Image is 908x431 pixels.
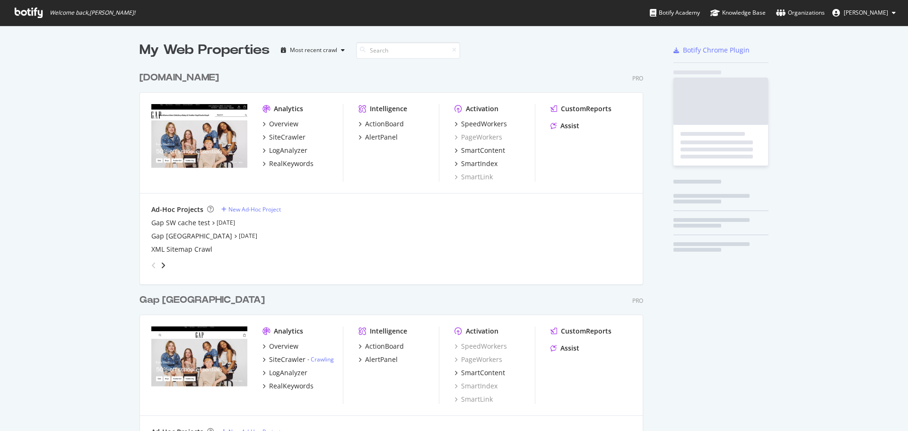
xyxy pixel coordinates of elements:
a: Crawling [311,355,334,363]
a: SmartContent [454,146,505,155]
div: LogAnalyzer [269,146,307,155]
button: Most recent crawl [277,43,349,58]
a: SmartIndex [454,159,498,168]
a: New Ad-Hoc Project [221,205,281,213]
div: Analytics [274,326,303,336]
a: SpeedWorkers [454,342,507,351]
div: AlertPanel [365,132,398,142]
img: Gap.com [151,104,247,181]
div: CustomReports [561,104,611,114]
div: AlertPanel [365,355,398,364]
a: [DATE] [239,232,257,240]
div: Intelligence [370,326,407,336]
div: CustomReports [561,326,611,336]
div: SiteCrawler [269,132,306,142]
div: SmartContent [461,146,505,155]
a: Assist [550,121,579,131]
input: Search [356,42,460,59]
a: CustomReports [550,326,611,336]
a: SmartIndex [454,381,498,391]
a: CustomReports [550,104,611,114]
div: Knowledge Base [710,8,766,18]
div: Overview [269,342,298,351]
div: SiteCrawler [269,355,306,364]
a: PageWorkers [454,132,502,142]
div: Organizations [776,8,825,18]
a: RealKeywords [262,159,314,168]
div: Pro [632,297,643,305]
a: SmartLink [454,172,493,182]
a: SiteCrawler- Crawling [262,355,334,364]
div: Gap [GEOGRAPHIC_DATA] [140,293,265,307]
a: [DOMAIN_NAME] [140,71,223,85]
a: ActionBoard [358,119,404,129]
a: Botify Chrome Plugin [673,45,750,55]
div: Botify Academy [650,8,700,18]
div: Botify Chrome Plugin [683,45,750,55]
div: ActionBoard [365,342,404,351]
div: - [307,355,334,363]
a: SpeedWorkers [454,119,507,129]
div: RealKeywords [269,159,314,168]
a: [DATE] [217,219,235,227]
div: Assist [560,121,579,131]
a: LogAnalyzer [262,368,307,378]
a: ActionBoard [358,342,404,351]
div: [DOMAIN_NAME] [140,71,219,85]
div: Ad-Hoc Projects [151,205,203,214]
div: New Ad-Hoc Project [228,205,281,213]
div: Most recent crawl [290,47,337,53]
a: XML Sitemap Crawl [151,245,212,254]
button: [PERSON_NAME] [825,5,903,20]
a: Gap [GEOGRAPHIC_DATA] [151,231,232,241]
a: Gap [GEOGRAPHIC_DATA] [140,293,269,307]
a: Gap SW cache test [151,218,210,228]
a: SmartContent [454,368,505,378]
a: Overview [262,119,298,129]
div: Analytics [274,104,303,114]
div: RealKeywords [269,381,314,391]
div: LogAnalyzer [269,368,307,378]
div: Intelligence [370,104,407,114]
div: angle-left [148,258,160,273]
div: SpeedWorkers [461,119,507,129]
a: Overview [262,342,298,351]
div: Overview [269,119,298,129]
a: SiteCrawler [262,132,306,142]
a: LogAnalyzer [262,146,307,155]
div: Assist [560,343,579,353]
a: RealKeywords [262,381,314,391]
div: angle-right [160,261,166,270]
a: AlertPanel [358,355,398,364]
div: SmartIndex [461,159,498,168]
a: AlertPanel [358,132,398,142]
div: SmartContent [461,368,505,378]
div: ActionBoard [365,119,404,129]
div: Pro [632,74,643,82]
a: Assist [550,343,579,353]
span: Welcome back, [PERSON_NAME] ! [50,9,135,17]
div: Activation [466,326,498,336]
a: SmartLink [454,395,493,404]
div: My Web Properties [140,41,270,60]
img: Gapcanada.ca [151,326,247,403]
span: Natalie Bargas [844,9,888,17]
a: PageWorkers [454,355,502,364]
div: Activation [466,104,498,114]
